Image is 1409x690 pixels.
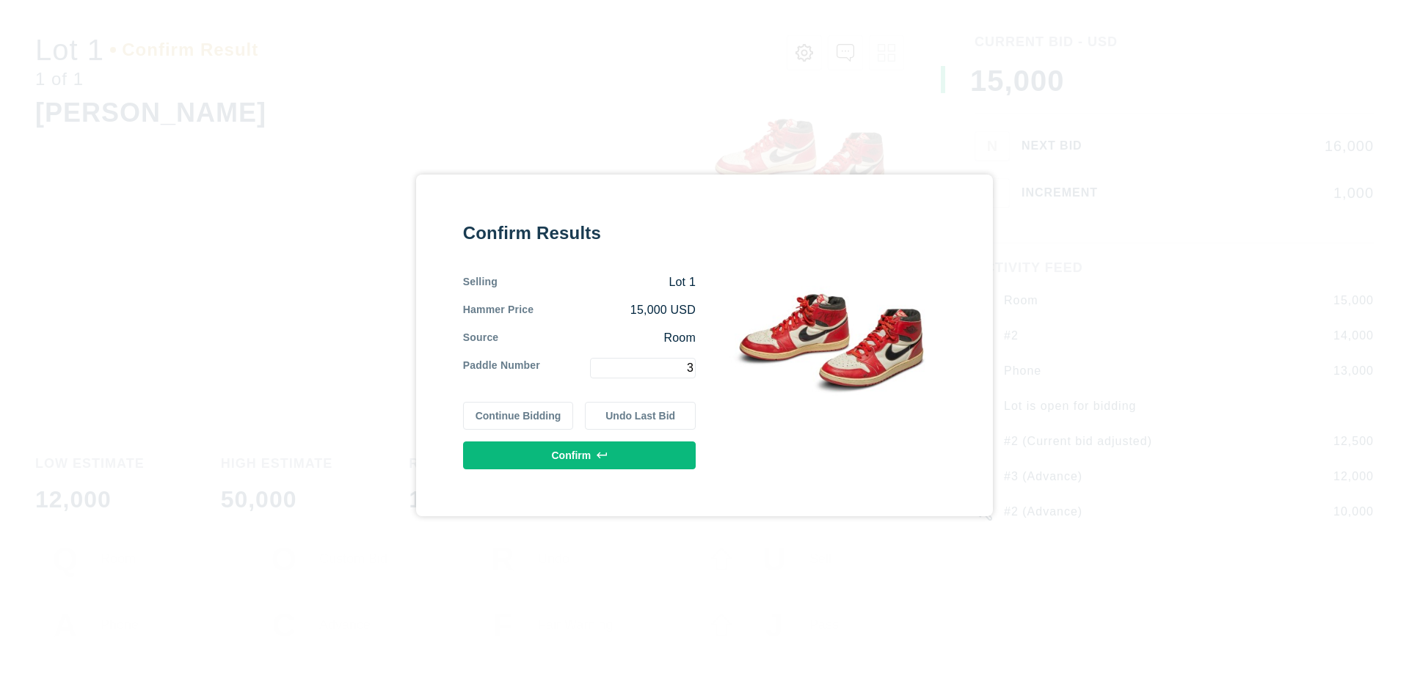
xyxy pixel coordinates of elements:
div: Lot 1 [498,274,696,290]
div: 15,000 USD [534,302,696,318]
button: Confirm [463,441,696,469]
div: Source [463,330,499,346]
button: Continue Bidding [463,402,574,430]
div: Hammer Price [463,302,534,318]
div: Confirm Results [463,221,696,245]
div: Room [498,330,696,346]
div: Paddle Number [463,358,540,378]
button: Undo Last Bid [585,402,696,430]
div: Selling [463,274,498,290]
